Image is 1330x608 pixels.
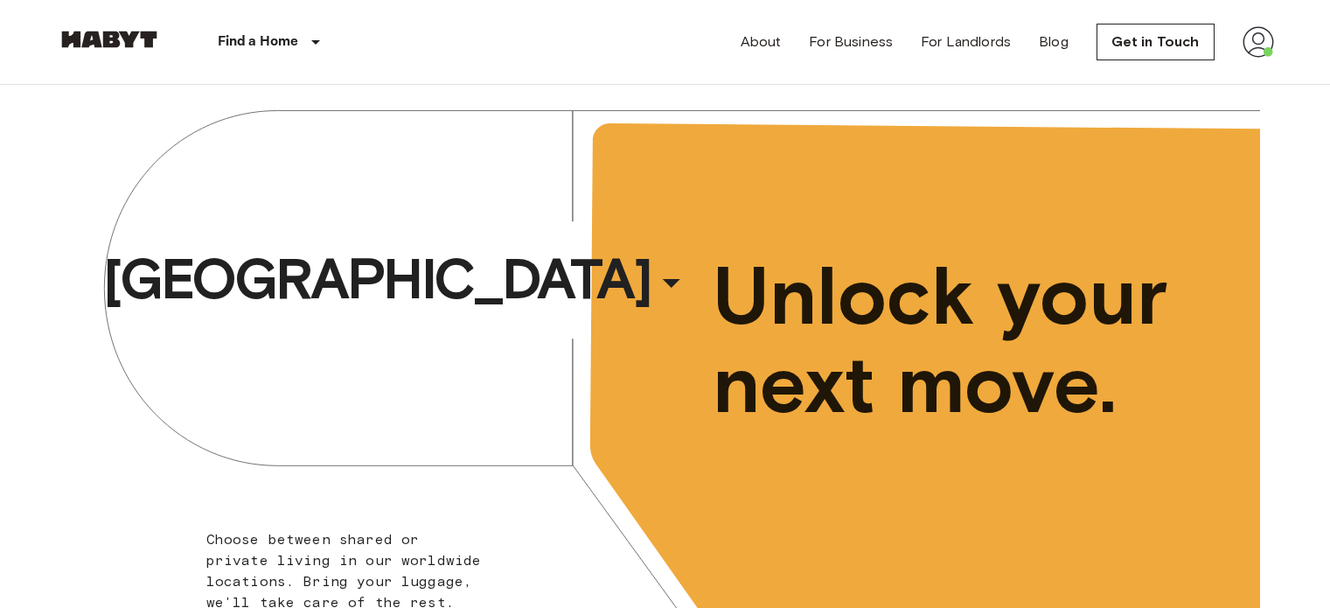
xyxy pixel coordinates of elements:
[921,31,1011,52] a: For Landlords
[809,31,893,52] a: For Business
[103,244,651,314] span: [GEOGRAPHIC_DATA]
[713,252,1188,429] span: Unlock your next move.
[741,31,782,52] a: About
[57,31,162,48] img: Habyt
[1243,26,1274,58] img: avatar
[1039,31,1069,52] a: Blog
[218,31,299,52] p: Find a Home
[1097,24,1215,60] a: Get in Touch
[96,239,700,319] button: [GEOGRAPHIC_DATA]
